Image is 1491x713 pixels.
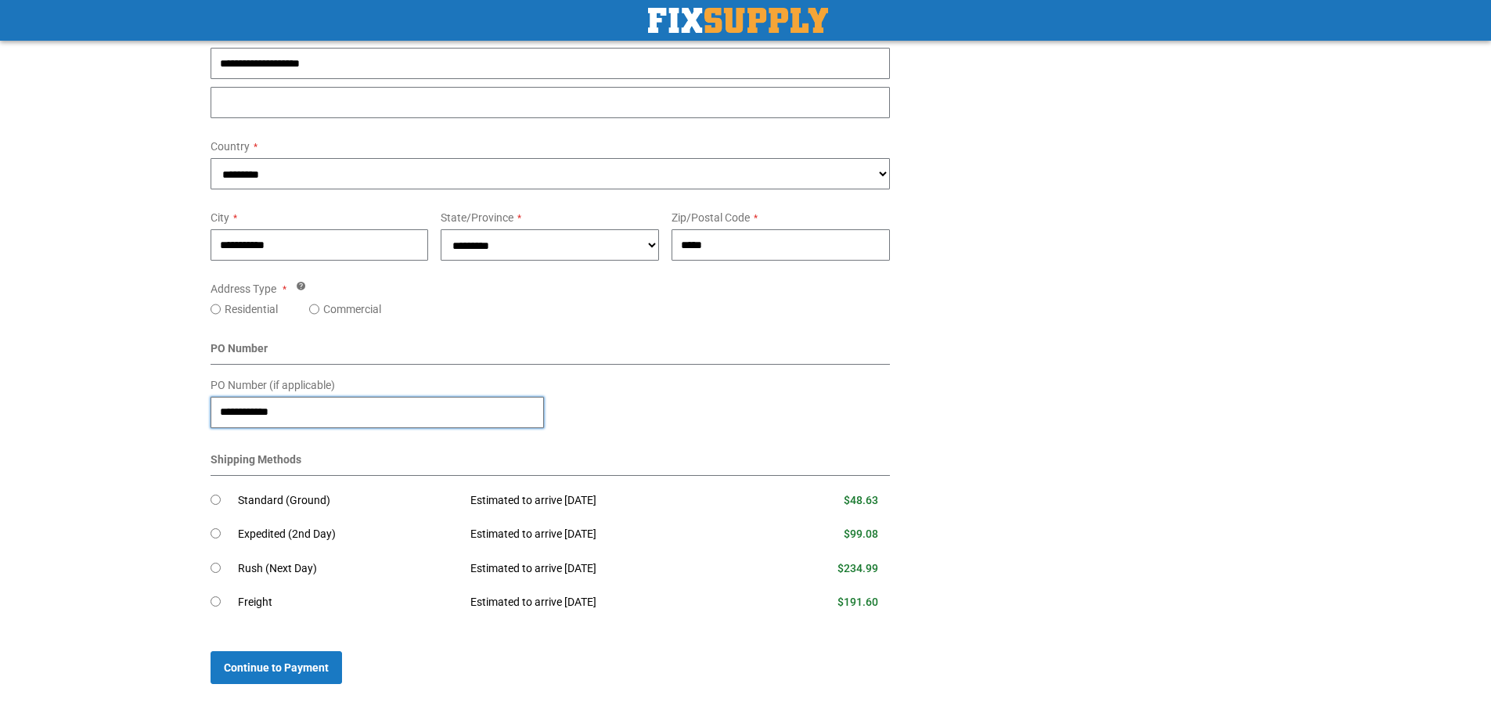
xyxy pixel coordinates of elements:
a: store logo [648,8,828,33]
span: $191.60 [837,596,878,608]
label: Commercial [323,301,381,317]
td: Rush (Next Day) [238,552,459,586]
span: $234.99 [837,562,878,574]
td: Estimated to arrive [DATE] [459,552,761,586]
td: Estimated to arrive [DATE] [459,484,761,518]
span: Address Type [211,283,276,295]
span: Street Address [211,30,282,42]
td: Standard (Ground) [238,484,459,518]
div: PO Number [211,340,891,365]
span: $99.08 [844,528,878,540]
td: Estimated to arrive [DATE] [459,517,761,552]
span: City [211,211,229,224]
label: Residential [225,301,278,317]
td: Expedited (2nd Day) [238,517,459,552]
div: Shipping Methods [211,452,891,476]
span: State/Province [441,211,513,224]
td: Estimated to arrive [DATE] [459,585,761,620]
span: Zip/Postal Code [672,211,750,224]
td: Freight [238,585,459,620]
span: $48.63 [844,494,878,506]
button: Continue to Payment [211,651,342,684]
span: PO Number (if applicable) [211,379,335,391]
span: Country [211,140,250,153]
span: Continue to Payment [224,661,329,674]
img: Fix Industrial Supply [648,8,828,33]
